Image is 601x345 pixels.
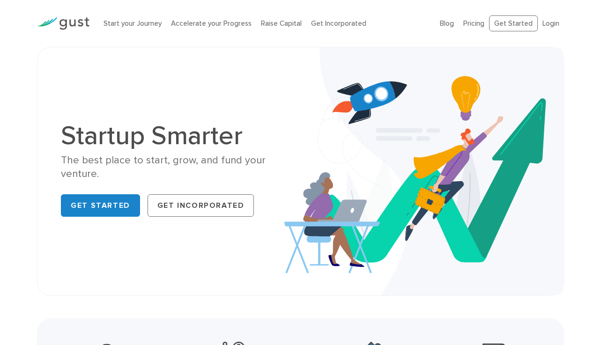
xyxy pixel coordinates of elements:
[261,19,302,28] a: Raise Capital
[61,194,140,217] a: Get Started
[37,17,89,30] img: Gust Logo
[284,47,564,295] img: Startup Smarter Hero
[440,19,454,28] a: Blog
[148,194,254,217] a: Get Incorporated
[104,19,162,28] a: Start your Journey
[61,154,293,181] div: The best place to start, grow, and fund your venture.
[463,19,484,28] a: Pricing
[489,15,538,32] a: Get Started
[311,19,366,28] a: Get Incorporated
[542,19,559,28] a: Login
[171,19,252,28] a: Accelerate your Progress
[61,123,293,149] h1: Startup Smarter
